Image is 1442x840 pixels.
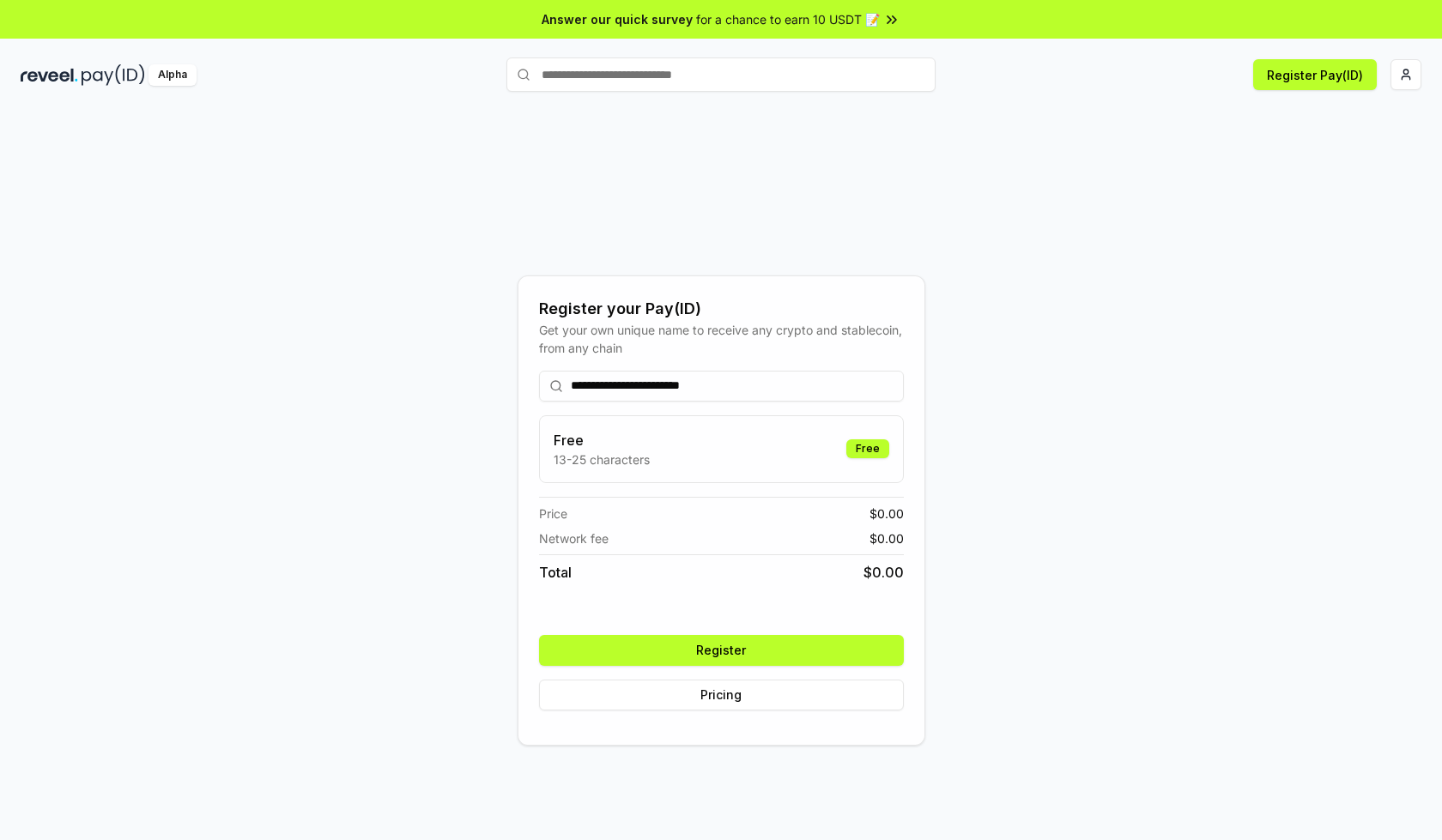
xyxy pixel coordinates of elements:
div: Alpha [148,64,197,86]
button: Register Pay(ID) [1253,59,1377,90]
span: Total [539,562,572,583]
span: $ 0.00 [863,562,904,583]
span: Network fee [539,529,609,547]
div: Get your own unique name to receive any crypto and stablecoin, from any chain [539,321,904,357]
div: Free [846,439,889,458]
h3: Free [554,430,650,450]
img: reveel_dark [21,64,78,86]
span: Price [539,505,567,523]
div: Register your Pay(ID) [539,297,904,321]
span: $ 0.00 [869,529,904,547]
img: pay_id [82,64,145,86]
span: $ 0.00 [869,505,904,523]
button: Register [539,635,904,666]
span: for a chance to earn 10 USDT 📝 [696,10,880,28]
button: Pricing [539,680,904,710]
span: Answer our quick survey [542,10,693,28]
p: 13-25 characters [554,450,650,468]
